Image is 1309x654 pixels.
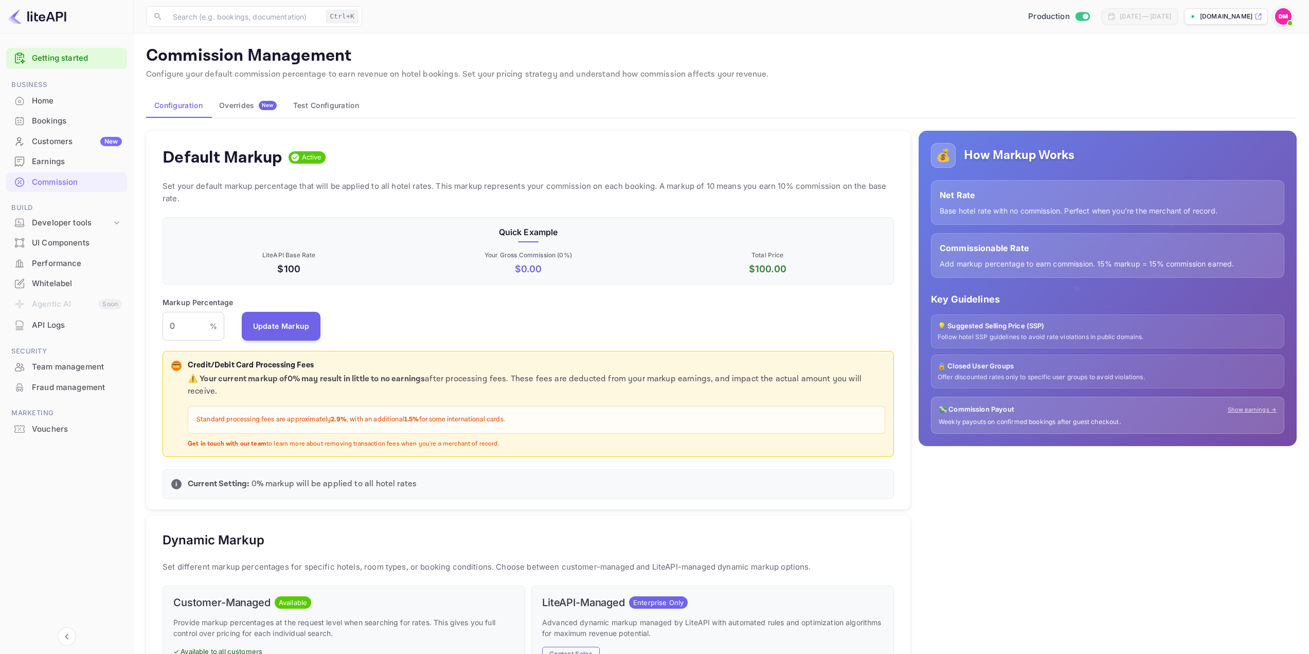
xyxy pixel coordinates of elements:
div: Getting started [6,48,127,69]
div: Whitelabel [32,278,122,290]
span: Enterprise Only [629,598,688,608]
div: Earnings [32,156,122,168]
p: $100 [171,262,406,276]
p: Your Gross Commission ( 0 %) [410,251,645,260]
p: Configure your default commission percentage to earn revenue on hotel bookings. Set your pricing ... [146,68,1297,81]
div: Home [6,91,127,111]
span: Business [6,79,127,91]
button: Collapse navigation [58,627,76,646]
p: Weekly payouts on confirmed bookings after guest checkout. [939,418,1277,427]
strong: ⚠️ Your current markup of 0 % may result in little to no earnings [188,374,425,384]
div: Team management [6,357,127,377]
div: Performance [6,254,127,274]
div: Developer tools [6,214,127,232]
p: 💰 [936,146,951,165]
a: Home [6,91,127,110]
a: UI Components [6,233,127,252]
h5: Dynamic Markup [163,532,264,549]
div: Team management [32,361,122,373]
a: Fraud management [6,378,127,397]
p: Commissionable Rate [940,242,1276,254]
div: Overrides [219,101,277,110]
div: CustomersNew [6,132,127,152]
strong: 2.9% [331,415,347,424]
div: Developer tools [32,217,112,229]
p: 💳 [172,361,180,370]
div: Fraud management [6,378,127,398]
p: Markup Percentage [163,297,234,308]
a: Performance [6,254,127,273]
p: Quick Example [171,226,885,238]
p: Set your default markup percentage that will be applied to all hotel rates. This markup represent... [163,180,894,205]
div: API Logs [32,320,122,331]
div: Earnings [6,152,127,172]
p: Advanced dynamic markup managed by LiteAPI with automated rules and optimization algorithms for m... [542,617,883,639]
input: Search (e.g. bookings, documentation) [167,6,322,27]
img: Dylan McLean [1275,8,1292,25]
p: Provide markup percentages at the request level when searching for rates. This gives you full con... [173,617,514,639]
p: 🔒 Closed User Groups [938,361,1278,372]
span: Available [275,598,311,608]
div: New [100,137,122,146]
p: Credit/Debit Card Processing Fees [188,360,885,372]
a: Vouchers [6,419,127,438]
div: Commission [6,172,127,192]
div: Home [32,95,122,107]
p: [DOMAIN_NAME] [1200,12,1252,21]
div: Fraud management [32,382,122,394]
p: after processing fees. These fees are deducted from your markup earnings, and impact the actual a... [188,373,885,398]
div: Performance [32,258,122,270]
p: Net Rate [940,189,1276,201]
div: Customers [32,136,122,148]
p: $ 100.00 [650,262,885,276]
button: Update Markup [242,312,321,341]
p: Commission Management [146,46,1297,66]
a: CustomersNew [6,132,127,151]
p: Add markup percentage to earn commission. 15% markup = 15% commission earned. [940,258,1276,269]
strong: 1.5% [404,415,419,424]
span: Build [6,202,127,214]
span: Marketing [6,408,127,419]
p: % [210,321,217,331]
div: Whitelabel [6,274,127,294]
div: Commission [32,176,122,188]
p: Standard processing fees are approximately , with an additional for some international cards. [196,415,876,425]
div: UI Components [32,237,122,249]
p: to learn more about removing transaction fees when you're a merchant of record. [188,440,885,449]
span: Active [298,152,326,163]
p: Offer discounted rates only to specific user groups to avoid violations. [938,373,1278,382]
div: Bookings [6,111,127,131]
div: Vouchers [32,423,122,435]
strong: Current Setting: [188,479,249,489]
div: API Logs [6,315,127,335]
a: API Logs [6,315,127,334]
div: Vouchers [6,419,127,439]
p: Key Guidelines [931,292,1284,306]
h6: Customer-Managed [173,596,271,609]
a: Bookings [6,111,127,130]
p: i [175,480,177,489]
p: Base hotel rate with no commission. Perfect when you're the merchant of record. [940,205,1276,216]
span: Production [1028,11,1070,23]
p: $ 0.00 [410,262,645,276]
img: LiteAPI logo [8,8,66,25]
div: Ctrl+K [326,10,358,23]
a: Show earnings → [1228,405,1277,414]
div: UI Components [6,233,127,253]
strong: Get in touch with our team [188,440,266,448]
p: 💡 Suggested Selling Price (SSP) [938,321,1278,331]
button: Test Configuration [285,93,367,118]
a: Whitelabel [6,274,127,293]
p: Set different markup percentages for specific hotels, room types, or booking conditions. Choose b... [163,561,894,573]
a: Earnings [6,152,127,171]
p: Total Price [650,251,885,260]
h6: LiteAPI-Managed [542,596,625,609]
h5: How Markup Works [964,147,1074,164]
button: Configuration [146,93,211,118]
div: [DATE] — [DATE] [1120,12,1171,21]
a: Team management [6,357,127,376]
p: 💸 Commission Payout [939,404,1014,415]
a: Commission [6,172,127,191]
span: New [259,102,277,109]
div: Bookings [32,115,122,127]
